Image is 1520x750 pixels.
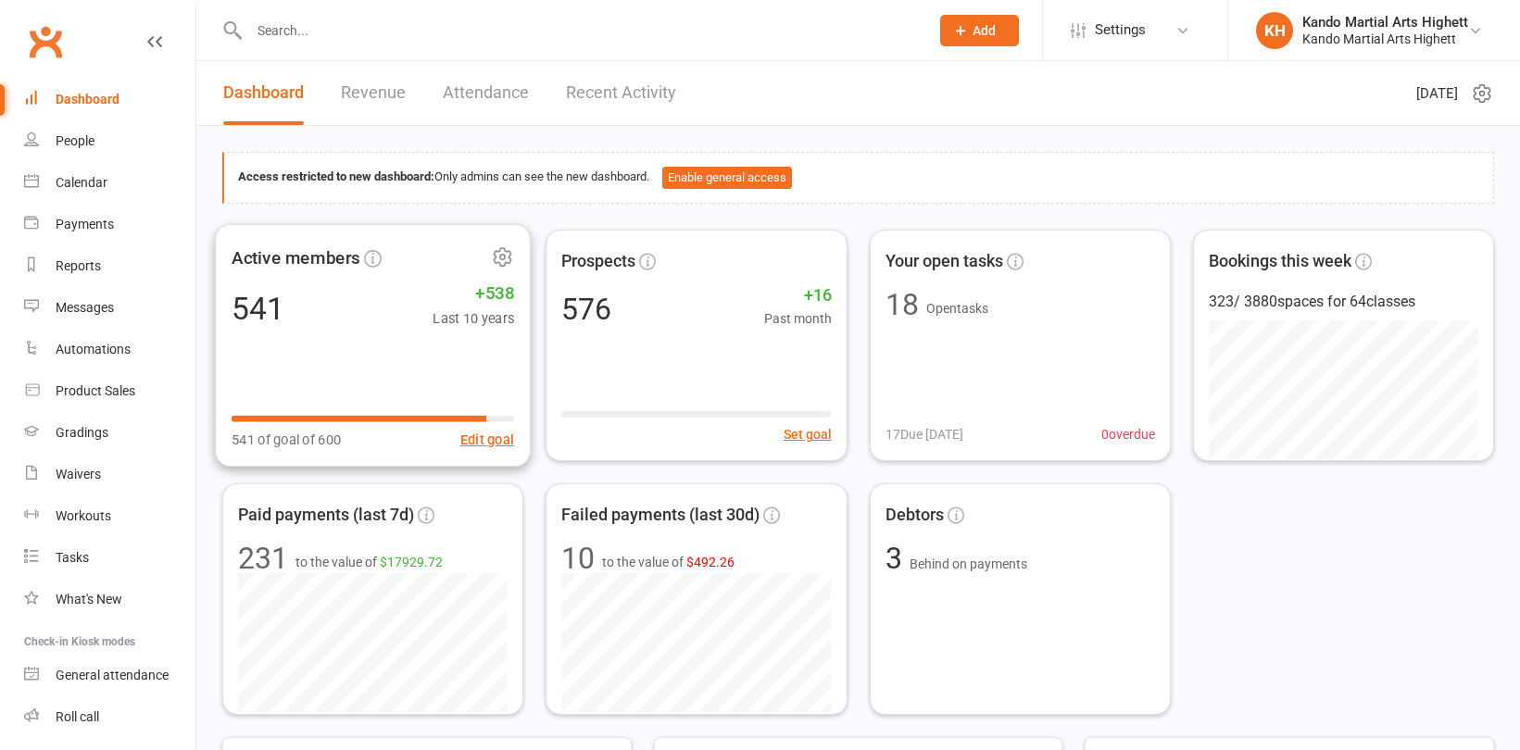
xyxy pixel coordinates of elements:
[886,502,944,529] span: Debtors
[24,655,195,696] a: General attendance kiosk mode
[460,428,515,449] button: Edit goal
[1095,9,1146,51] span: Settings
[24,245,195,287] a: Reports
[686,555,735,569] span: $492.26
[341,61,406,125] a: Revenue
[1209,290,1478,314] div: 323 / 3880 spaces for 64 classes
[1101,424,1155,444] span: 0 overdue
[295,552,443,572] span: to the value of
[238,544,288,573] div: 231
[56,300,114,315] div: Messages
[24,579,195,620] a: What's New
[244,18,916,44] input: Search...
[886,290,919,319] div: 18
[232,244,359,271] span: Active members
[22,19,69,65] a: Clubworx
[223,61,304,125] a: Dashboard
[56,508,111,523] div: Workouts
[56,342,131,356] div: Automations
[1302,14,1468,31] div: Kando Martial Arts Highett
[56,175,107,190] div: Calendar
[561,248,635,275] span: Prospects
[232,428,341,449] span: 541 of goal of 600
[24,329,195,370] a: Automations
[926,301,988,316] span: Open tasks
[238,502,414,529] span: Paid payments (last 7d)
[940,15,1019,46] button: Add
[886,248,1003,275] span: Your open tasks
[24,120,195,162] a: People
[56,425,108,440] div: Gradings
[56,467,101,481] div: Waivers
[784,424,832,444] button: Set goal
[764,282,832,309] span: +16
[24,412,195,454] a: Gradings
[24,370,195,412] a: Product Sales
[561,544,595,573] div: 10
[56,217,114,231] div: Payments
[238,167,1479,189] div: Only admins can see the new dashboard.
[56,709,99,724] div: Roll call
[443,61,529,125] a: Attendance
[1416,82,1458,105] span: [DATE]
[602,552,735,572] span: to the value of
[56,92,119,106] div: Dashboard
[24,537,195,579] a: Tasks
[380,555,443,569] span: $17929.72
[566,61,676,125] a: Recent Activity
[662,167,792,189] button: Enable general access
[886,424,963,444] span: 17 Due [DATE]
[1256,12,1293,49] div: KH
[561,294,611,324] div: 576
[56,592,122,606] div: What's New
[56,133,94,148] div: People
[24,204,195,245] a: Payments
[24,287,195,329] a: Messages
[1209,248,1351,275] span: Bookings this week
[433,306,514,328] span: Last 10 years
[24,454,195,495] a: Waivers
[886,541,910,576] span: 3
[56,258,101,273] div: Reports
[232,292,284,323] div: 541
[561,502,760,529] span: Failed payments (last 30d)
[238,169,434,183] strong: Access restricted to new dashboard:
[56,383,135,398] div: Product Sales
[910,556,1027,571] span: Behind on payments
[24,162,195,204] a: Calendar
[24,495,195,537] a: Workouts
[24,79,195,120] a: Dashboard
[24,696,195,738] a: Roll call
[56,550,89,565] div: Tasks
[973,23,996,38] span: Add
[56,668,169,682] div: General attendance
[764,308,832,329] span: Past month
[1302,31,1468,47] div: Kando Martial Arts Highett
[433,279,514,306] span: +538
